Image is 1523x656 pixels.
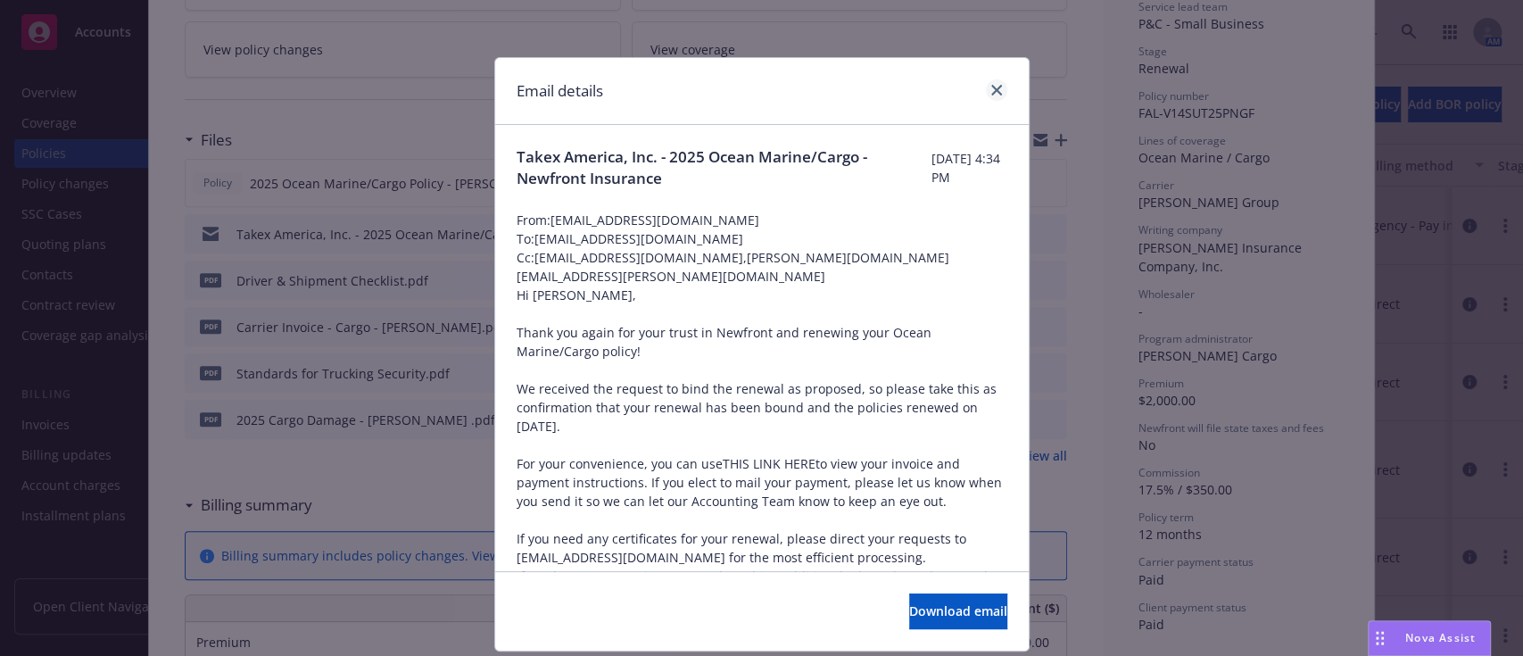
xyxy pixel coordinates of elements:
[517,211,1007,229] span: From: [EMAIL_ADDRESS][DOMAIN_NAME]
[517,146,931,189] span: Takex America, Inc. - 2025 Ocean Marine/Cargo - Newfront Insurance
[517,229,1007,248] span: To: [EMAIL_ADDRESS][DOMAIN_NAME]
[1369,621,1391,655] div: Drag to move
[1368,620,1491,656] button: Nova Assist
[1405,630,1476,645] span: Nova Assist
[723,455,815,472] a: THIS LINK HERE
[517,248,1007,286] span: Cc: [EMAIL_ADDRESS][DOMAIN_NAME],[PERSON_NAME][DOMAIN_NAME][EMAIL_ADDRESS][PERSON_NAME][DOMAIN_NAME]
[931,149,1007,187] span: [DATE] 4:34 PM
